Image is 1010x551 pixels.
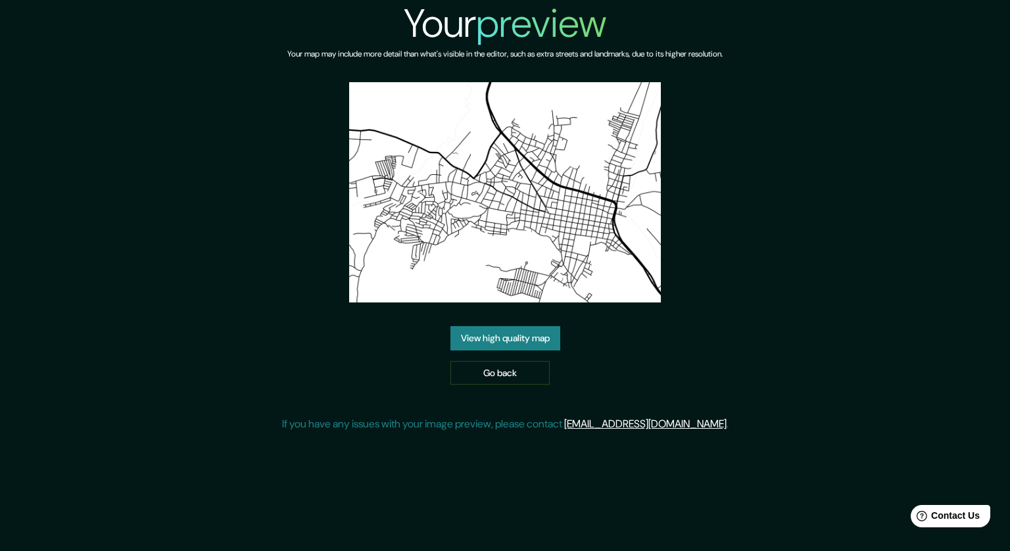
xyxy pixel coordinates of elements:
img: created-map-preview [349,82,660,302]
p: If you have any issues with your image preview, please contact . [282,416,729,432]
a: View high quality map [450,326,560,350]
a: [EMAIL_ADDRESS][DOMAIN_NAME] [564,417,727,431]
a: Go back [450,361,550,385]
h6: Your map may include more detail than what's visible in the editor, such as extra streets and lan... [287,47,723,61]
iframe: Help widget launcher [893,500,996,537]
